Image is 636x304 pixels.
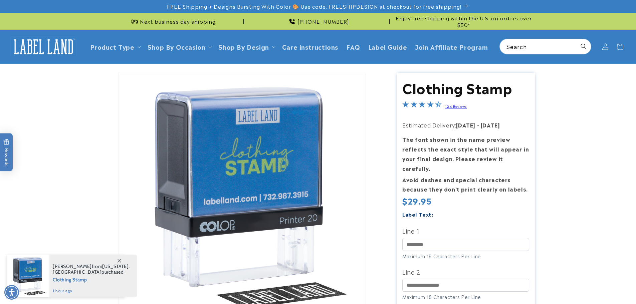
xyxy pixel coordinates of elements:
[53,264,130,275] span: from , purchased
[415,43,488,50] span: Join Affiliate Program
[392,13,535,29] div: Announcement
[402,253,529,260] div: Maximum 18 Characters Per Line
[90,42,135,51] a: Product Type
[364,39,411,54] a: Label Guide
[140,18,216,25] span: Next business day shipping
[402,210,433,218] label: Label Text:
[411,39,492,54] a: Join Affiliate Program
[282,43,338,50] span: Care instructions
[576,39,591,54] button: Search
[101,13,244,29] div: Announcement
[402,266,529,277] label: Line 2
[477,121,479,129] strong: -
[402,120,529,130] p: Estimated Delivery:
[102,263,129,269] span: [US_STATE]
[402,102,442,110] span: 4.4-star overall rating
[297,18,349,25] span: [PHONE_NUMBER]
[218,42,269,51] a: Shop By Design
[3,138,10,166] span: Rewards
[5,251,84,271] iframe: Sign Up via Text for Offers
[247,13,390,29] div: Announcement
[167,3,461,10] span: FREE Shipping + Designs Bursting With Color 🎨 Use code: FREESHIPDESIGN at checkout for free shipp...
[368,43,407,50] span: Label Guide
[144,39,215,54] summary: Shop By Occasion
[402,135,529,172] strong: The font shown in the name preview reflects the exact style that will appear in your final design...
[86,39,144,54] summary: Product Type
[342,39,364,54] a: FAQ
[456,121,475,129] strong: [DATE]
[148,43,206,50] span: Shop By Occasion
[53,288,130,294] span: 1 hour ago
[53,269,101,275] span: [GEOGRAPHIC_DATA]
[402,79,529,96] h1: Clothing Stamp
[445,104,467,108] a: 124 Reviews - open in a new tab
[278,39,342,54] a: Care instructions
[346,43,360,50] span: FAQ
[402,196,432,206] span: $29.95
[402,176,528,193] strong: Avoid dashes and special characters because they don’t print clearly on labels.
[402,293,529,300] div: Maximum 18 Characters Per Line
[392,15,535,28] span: Enjoy free shipping within the U.S. on orders over $50*
[214,39,278,54] summary: Shop By Design
[481,121,500,129] strong: [DATE]
[4,285,19,300] div: Accessibility Menu
[402,225,529,236] label: Line 1
[10,36,77,57] img: Label Land
[53,275,130,283] span: Clothing Stamp
[569,275,629,297] iframe: Gorgias live chat messenger
[8,34,79,59] a: Label Land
